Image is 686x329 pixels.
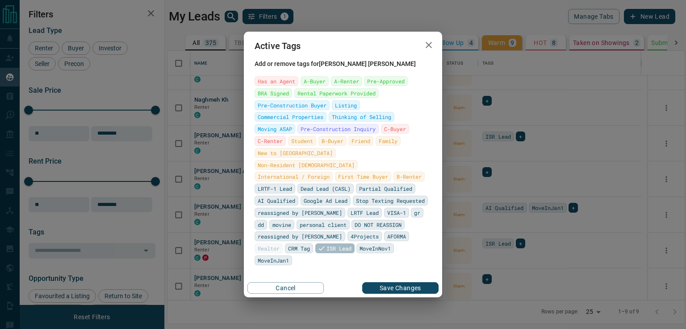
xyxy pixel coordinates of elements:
div: LRTF Lead [347,208,382,218]
div: LRTF-1 Lead [255,184,295,193]
span: C-Renter [258,136,283,145]
span: AI Qualified [258,196,295,205]
div: New to [GEOGRAPHIC_DATA] [255,148,336,158]
div: 4Projects [347,231,382,241]
span: Add or remove tags for [PERSON_NAME] [PERSON_NAME] [255,60,431,67]
div: B-Renter [393,172,425,181]
span: Student [291,136,313,145]
span: Has an Agent [258,77,295,86]
span: Dead Lead (CASL) [301,184,351,193]
div: Has an Agent [255,76,298,86]
div: C-Renter [255,136,286,146]
span: B-Renter [397,172,422,181]
span: First Time Buyer [338,172,388,181]
span: New to [GEOGRAPHIC_DATA] [258,148,333,157]
span: MoveInJan1 [258,256,289,265]
div: movine [269,220,294,230]
div: Rental Paperwork Provided [294,88,379,98]
span: VISA-1 [387,208,406,217]
div: Stop Texting Requested [353,196,428,206]
div: personal client [297,220,350,230]
span: Rental Paperwork Provided [297,89,376,98]
div: MoveInJan1 [255,255,292,265]
span: C-Buyer [384,124,406,133]
div: First Time Buyer [335,172,391,181]
span: BRA Signed [258,89,289,98]
div: Moving ASAP [255,124,295,134]
span: movine [272,220,291,229]
span: Friend [351,136,370,145]
div: Pre-Approved [364,76,408,86]
span: LRTF-1 Lead [258,184,292,193]
div: gr [411,208,423,218]
span: Pre-Construction Inquiry [301,124,376,133]
div: reassigned by [PERSON_NAME] [255,208,345,218]
span: Pre-Construction Buyer [258,101,326,110]
span: reassigned by [PERSON_NAME] [258,208,342,217]
div: A-Renter [331,76,362,86]
div: MoveInNov1 [356,243,394,253]
span: B-Buyer [322,136,343,145]
div: Listing [332,100,360,110]
span: Stop Texting Requested [356,196,425,205]
div: Partial Qualified [356,184,415,193]
div: B-Buyer [318,136,347,146]
div: Non-Resident [DEMOGRAPHIC_DATA] [255,160,358,170]
div: dd [255,220,267,230]
div: DO NOT REASSIGN [351,220,405,230]
div: CRM Tag [285,243,313,253]
span: Listing [335,101,357,110]
div: C-Buyer [381,124,409,134]
div: Google Ad Lead [301,196,351,206]
h2: Active Tags [244,32,312,60]
span: 4Projects [351,232,379,241]
span: Thinking of Selling [332,112,391,121]
div: reassigned by [PERSON_NAME] [255,231,345,241]
div: AI Qualified [255,196,298,206]
div: Friend [348,136,373,146]
span: Family [379,136,397,145]
button: Save Changes [362,282,439,294]
div: Thinking of Selling [329,112,394,122]
div: A-Buyer [301,76,329,86]
button: Cancel [247,282,324,294]
div: BRA Signed [255,88,292,98]
div: Family [376,136,401,146]
div: Pre-Construction Inquiry [297,124,379,134]
div: Student [288,136,316,146]
div: AFORMA [384,231,409,241]
div: Commercial Properties [255,112,326,122]
span: DO NOT REASSIGN [355,220,402,229]
span: LRTF Lead [351,208,379,217]
div: Dead Lead (CASL) [297,184,354,193]
span: A-Buyer [304,77,326,86]
span: Moving ASAP [258,124,292,133]
span: AFORMA [387,232,406,241]
span: A-Renter [334,77,359,86]
span: CRM Tag [288,244,310,253]
div: International / Foreign [255,172,333,181]
span: Non-Resident [DEMOGRAPHIC_DATA] [258,160,355,169]
span: reassigned by [PERSON_NAME] [258,232,342,241]
span: Partial Qualified [359,184,412,193]
span: Pre-Approved [367,77,405,86]
span: dd [258,220,264,229]
div: VISA-1 [384,208,409,218]
span: MoveInNov1 [360,244,391,253]
div: Pre-Construction Buyer [255,100,330,110]
span: gr [414,208,420,217]
span: International / Foreign [258,172,330,181]
span: Google Ad Lead [304,196,347,205]
span: Commercial Properties [258,112,323,121]
span: personal client [300,220,347,229]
